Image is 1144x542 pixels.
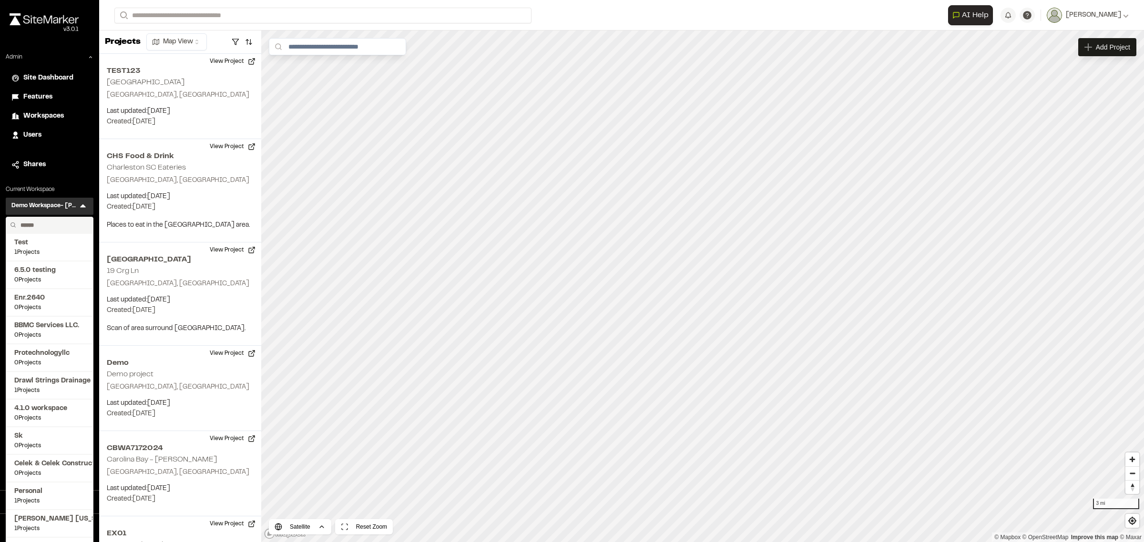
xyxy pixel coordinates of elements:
a: Users [11,130,88,141]
span: Workspaces [23,111,64,121]
p: Admin [6,53,22,61]
a: Mapbox [994,534,1021,541]
button: Open AI Assistant [948,5,993,25]
span: Reset bearing to north [1125,481,1139,494]
a: Features [11,92,88,102]
span: Users [23,130,41,141]
h2: 19 Crg Ln [107,268,139,274]
span: Sk [14,431,85,442]
span: [PERSON_NAME] [1066,10,1121,20]
p: Created: [DATE] [107,494,254,504]
span: 0 Projects [14,469,85,478]
button: View Project [204,242,261,258]
button: View Project [204,431,261,446]
span: 1 Projects [14,497,85,505]
span: 0 Projects [14,331,85,340]
a: Sk0Projects [14,431,85,450]
span: Enr.2640 [14,293,85,303]
a: [PERSON_NAME] [US_STATE]1Projects [14,514,85,533]
a: Maxar [1120,534,1142,541]
h2: Charleston SC Eateries [107,164,186,171]
h3: Demo Workspace- [PERSON_NAME] [11,201,78,211]
p: Created: [DATE] [107,305,254,316]
span: Test [14,238,85,248]
span: 0 Projects [14,442,85,450]
a: Shares [11,160,88,170]
span: 0 Projects [14,276,85,284]
p: Scan of area surround [GEOGRAPHIC_DATA]. [107,323,254,334]
span: Drawl Strings Drainage [14,376,85,386]
button: Reset bearing to north [1125,480,1139,494]
button: Search [114,8,132,23]
button: View Project [204,346,261,361]
p: Current Workspace [6,185,93,194]
a: Celek & Celek Construction, Inc.0Projects [14,459,85,478]
h2: Demo project [107,371,153,378]
span: AI Help [962,10,989,21]
a: Drawl Strings Drainage1Projects [14,376,85,395]
button: View Project [204,54,261,69]
span: 1 Projects [14,524,85,533]
span: Add Project [1096,42,1130,52]
button: Zoom in [1125,452,1139,466]
p: Projects [105,36,141,49]
a: Mapbox logo [264,528,306,539]
p: Created: [DATE] [107,202,254,212]
h2: CBWA7172024 [107,442,254,454]
h2: TEST123 [107,65,254,77]
button: Zoom out [1125,466,1139,480]
h2: Demo [107,357,254,369]
span: Site Dashboard [23,73,73,83]
a: Site Dashboard [11,73,88,83]
img: User [1047,8,1062,23]
a: Test1Projects [14,238,85,257]
button: [PERSON_NAME] [1047,8,1129,23]
h2: [GEOGRAPHIC_DATA] [107,254,254,265]
img: rebrand.png [10,13,79,25]
a: 6.5.0 testing0Projects [14,265,85,284]
p: Created: [DATE] [107,409,254,419]
a: Personal1Projects [14,486,85,505]
p: Places to eat in the [GEOGRAPHIC_DATA] area. [107,220,254,231]
span: 1 Projects [14,386,85,395]
span: 4.1.0 workspace [14,403,85,414]
div: Open AI Assistant [948,5,997,25]
span: 1 Projects [14,248,85,257]
a: Enr.26400Projects [14,293,85,312]
span: 6.5.0 testing [14,265,85,276]
div: 3 mi [1093,499,1139,509]
a: Protechnologyllc0Projects [14,348,85,367]
span: [PERSON_NAME] [US_STATE] [14,514,85,524]
span: Celek & Celek Construction, Inc. [14,459,85,469]
span: BBMC Services LLC. [14,321,85,331]
h2: [GEOGRAPHIC_DATA] [107,79,184,86]
a: BBMC Services LLC.0Projects [14,321,85,340]
span: 0 Projects [14,303,85,312]
p: Last updated: [DATE] [107,106,254,117]
p: [GEOGRAPHIC_DATA], [GEOGRAPHIC_DATA] [107,175,254,186]
h2: EX01 [107,528,254,539]
p: Last updated: [DATE] [107,191,254,202]
p: Last updated: [DATE] [107,398,254,409]
a: Map feedback [1071,534,1118,541]
a: 4.1.0 workspace0Projects [14,403,85,422]
h2: CHS Food & Drink [107,151,254,162]
h2: Carolina Bay - [PERSON_NAME] [107,456,217,463]
button: Find my location [1125,514,1139,528]
span: Features [23,92,52,102]
button: Satellite [269,519,331,534]
p: Last updated: [DATE] [107,483,254,494]
button: View Project [204,516,261,532]
button: View Project [204,139,261,154]
p: [GEOGRAPHIC_DATA], [GEOGRAPHIC_DATA] [107,382,254,392]
button: Reset Zoom [335,519,393,534]
a: OpenStreetMap [1022,534,1069,541]
p: [GEOGRAPHIC_DATA], [GEOGRAPHIC_DATA] [107,467,254,478]
span: Protechnologyllc [14,348,85,359]
a: Workspaces [11,111,88,121]
span: 0 Projects [14,414,85,422]
span: Shares [23,160,46,170]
